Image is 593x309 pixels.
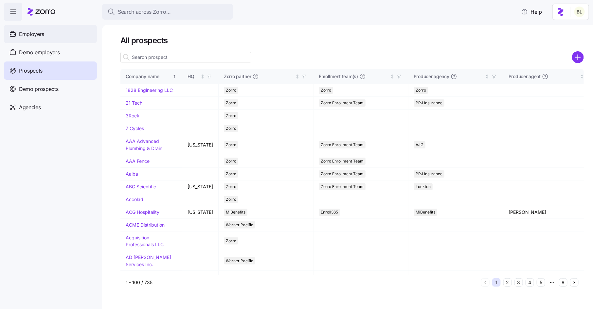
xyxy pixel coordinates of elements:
div: Not sorted [390,74,395,79]
div: HQ [188,73,199,80]
a: AAA Advanced Plumbing & Drain [126,138,162,151]
span: Warner Pacific [226,221,253,229]
svg: add icon [572,51,584,63]
a: Agencies [4,98,97,116]
span: Employers [19,30,44,38]
span: PRJ Insurance [416,170,442,178]
span: Zorro [226,158,236,165]
span: Enrollment team(s) [319,73,358,80]
button: 1 [492,278,501,287]
div: Not sorted [295,74,300,79]
span: Zorro [226,112,236,119]
div: Not sorted [485,74,490,79]
span: Zorro Enrollment Team [321,170,364,178]
span: Zorro [226,237,236,245]
span: Zorro Enrollment Team [321,141,364,148]
button: Search across Zorro... [102,4,233,20]
span: Zorro Enrollment Team [321,183,364,190]
span: MiBenefits [226,209,245,216]
div: 1 - 100 / 735 [126,279,478,286]
div: Not sorted [580,74,584,79]
span: Zorro [321,87,331,94]
a: Accolad [126,197,143,202]
th: Company nameSorted ascending [120,69,182,84]
th: Producer agencyNot sorted [408,69,503,84]
span: PRJ Insurance [416,99,442,107]
span: Demo employers [19,48,60,57]
img: 2fabda6663eee7a9d0b710c60bc473af [574,7,585,17]
a: Employers [4,25,97,43]
span: Help [521,8,542,16]
td: [US_STATE] [182,135,219,155]
button: 8 [559,278,567,287]
td: [US_STATE] [182,180,219,193]
div: Not sorted [200,74,205,79]
a: Prospects [4,61,97,80]
button: Previous page [481,278,490,287]
a: 21 Tech [126,100,142,106]
button: 4 [526,278,534,287]
div: Sorted ascending [172,74,177,79]
h1: All prospects [120,35,584,45]
a: ACME Distribution [126,222,165,228]
span: Zorro [226,99,236,107]
span: Producer agent [509,73,541,80]
button: Help [516,5,547,18]
th: Enrollment team(s)Not sorted [314,69,408,84]
span: Zorro [226,125,236,132]
span: Zorro partner [224,73,251,80]
a: ACG Hospitality [126,209,159,215]
a: AD [PERSON_NAME] Services Inc. [126,254,171,267]
a: Acquisition Professionals LLC [126,235,164,248]
a: Demo employers [4,43,97,61]
button: Next page [570,278,579,287]
a: 7 Cycles [126,126,144,131]
span: Lockton [416,183,431,190]
span: Producer agency [414,73,449,80]
a: 1828 Engineering LLC [126,87,173,93]
div: Company name [126,73,171,80]
span: Zorro Enrollment Team [321,158,364,165]
span: Search across Zorro... [118,8,171,16]
span: Zorro Enrollment Team [321,99,364,107]
span: Zorro [226,183,236,190]
th: HQNot sorted [182,69,219,84]
span: Zorro [226,141,236,148]
span: Zorro [226,87,236,94]
a: Demo prospects [4,80,97,98]
button: 3 [514,278,523,287]
th: Zorro partnerNot sorted [219,69,314,84]
span: AJG [416,141,423,148]
button: 2 [503,278,512,287]
a: AAA Fence [126,158,150,164]
input: Search prospect [120,52,251,62]
button: 5 [537,278,545,287]
span: Zorro [416,87,426,94]
span: Agencies [19,103,41,112]
a: 3Rock [126,113,139,118]
span: Enroll365 [321,209,338,216]
span: Prospects [19,67,43,75]
span: Warner Pacific [226,257,253,265]
a: Aalba [126,171,138,177]
span: Zorro [226,170,236,178]
a: ABC Scientific [126,184,156,189]
td: [US_STATE] [182,206,219,219]
a: Advanced Wireless Communications [126,274,167,287]
span: MiBenefits [416,209,435,216]
span: Zorro [226,196,236,203]
span: Demo prospects [19,85,59,93]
